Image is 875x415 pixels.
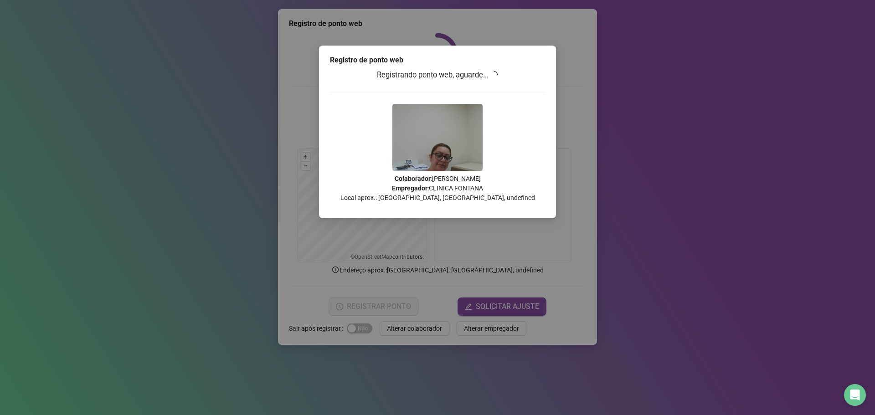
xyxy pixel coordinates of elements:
h3: Registrando ponto web, aguarde... [330,69,545,81]
img: 9k= [392,104,483,171]
strong: Colaborador [395,175,431,182]
strong: Empregador [392,184,427,192]
div: Registro de ponto web [330,55,545,66]
div: Open Intercom Messenger [844,384,866,406]
p: : [PERSON_NAME] : CLINICA FONTANA Local aprox.: [GEOGRAPHIC_DATA], [GEOGRAPHIC_DATA], undefined [330,174,545,203]
span: loading [490,71,498,78]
